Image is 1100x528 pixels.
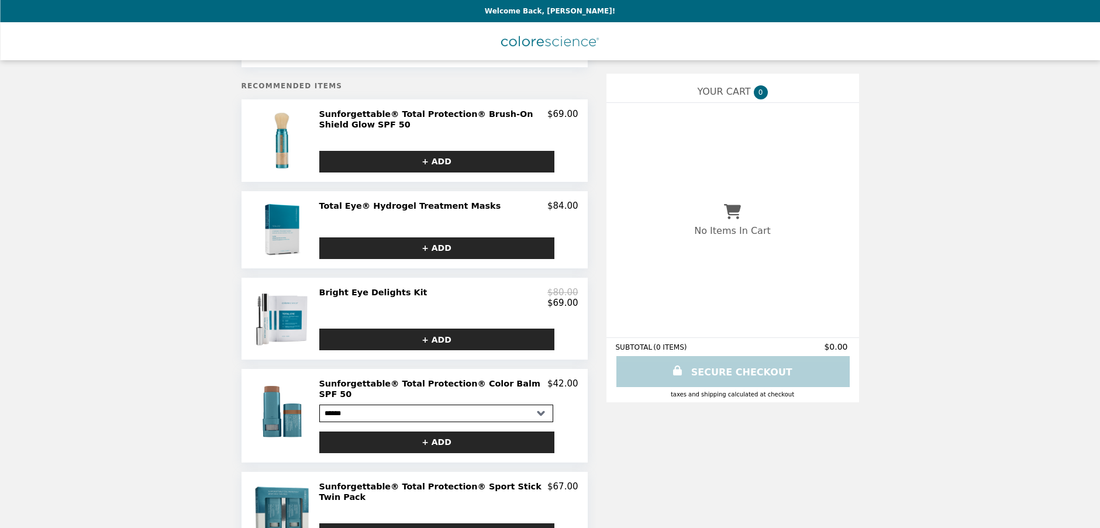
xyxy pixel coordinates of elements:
p: $84.00 [547,201,578,211]
img: Sunforgettable® Total Protection® Brush-On Shield Glow SPF 50 [250,109,317,172]
span: SUBTOTAL [616,343,654,351]
p: $42.00 [547,378,578,400]
img: Brand Logo [501,29,599,53]
img: Sunforgettable® Total Protection® Color Balm SPF 50 [249,378,318,444]
select: Select a product variant [319,405,553,422]
h2: Total Eye® Hydrogel Treatment Masks [319,201,506,211]
p: No Items In Cart [694,225,770,236]
span: $0.00 [824,342,849,351]
span: ( 0 ITEMS ) [653,343,687,351]
h5: Recommended Items [242,82,588,90]
h2: Sunforgettable® Total Protection® Sport Stick Twin Pack [319,481,548,503]
span: YOUR CART [697,86,750,97]
img: Total Eye® Hydrogel Treatment Masks [253,201,314,259]
h2: Bright Eye Delights Kit [319,287,432,298]
p: $69.00 [547,109,578,130]
button: + ADD [319,151,554,172]
img: Bright Eye Delights Kit [250,287,316,350]
p: $69.00 [547,298,578,308]
button: + ADD [319,329,554,350]
p: $80.00 [547,287,578,298]
h2: Sunforgettable® Total Protection® Brush-On Shield Glow SPF 50 [319,109,548,130]
span: 0 [754,85,768,99]
button: + ADD [319,237,554,259]
h2: Sunforgettable® Total Protection® Color Balm SPF 50 [319,378,548,400]
p: Welcome Back, [PERSON_NAME]! [485,7,615,15]
p: $67.00 [547,481,578,503]
button: + ADD [319,432,554,453]
div: Taxes and Shipping calculated at checkout [616,391,850,398]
